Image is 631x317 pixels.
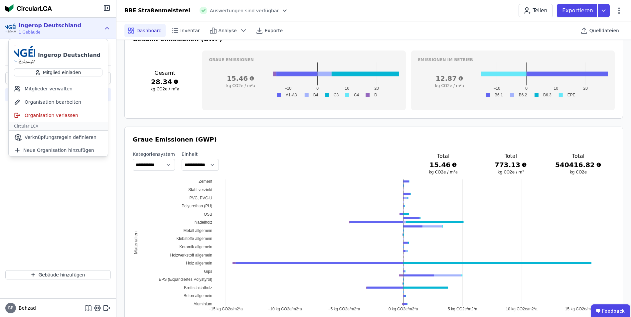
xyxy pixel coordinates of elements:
div: Organisation bearbeiten [9,95,108,109]
div: Organisation verlassen [9,109,108,122]
p: Exportieren [562,7,594,15]
h3: Graue Emissionen [209,57,399,62]
span: Inventar [180,27,200,34]
button: Mitglied einladen [14,68,102,76]
h3: kg CO2e [555,169,601,175]
button: Teilen [519,4,553,17]
span: Verknüpfungsregeln definieren [25,134,96,141]
h3: kg CO2e / m²a [133,86,197,92]
h3: 15.46 [209,74,272,83]
h3: Total [420,152,466,160]
h3: 15.46 [420,160,466,169]
h3: kg CO2e / m²a [420,169,466,175]
span: 1 Gebäude [19,30,81,35]
img: Ingerop Deutschland [5,23,16,34]
div: BBE Straßenmeisterei [124,7,190,15]
div: Ingerop Deutschland [38,51,100,59]
div: Mitglieder verwalten [9,82,108,95]
h3: Total [488,152,534,160]
span: Analyse [219,27,237,34]
span: Dashboard [136,27,162,34]
img: Ingerop Deutschland [14,45,35,66]
span: Behzad [16,305,36,311]
h3: 12.87 [418,74,481,83]
h3: Graue Emissionen (GWP) [133,135,615,144]
span: Neue Organisation hinzufügen [23,147,94,154]
h3: kg CO2e / m² [488,169,534,175]
h3: Emissionen im betrieb [418,57,608,62]
h3: 28.34 [133,77,197,86]
div: B [8,91,16,99]
h3: Total [555,152,601,160]
h3: kg CO2e / m²a [418,83,481,88]
h3: 773.13 [488,160,534,169]
span: Auswertungen sind verfügbar [210,7,279,14]
img: Concular [5,4,52,12]
div: Ingerop Deutschland [19,22,81,30]
button: Gebäude hinzufügen [5,270,111,279]
span: BP [8,306,13,310]
label: Einheit [182,151,219,158]
h3: 540416.82 [555,160,601,169]
span: Exporte [265,27,283,34]
div: Circular LCA [9,122,108,131]
label: Kategoriensystem [133,151,175,158]
h3: Gesamt [133,69,197,77]
h3: kg CO2e / m²a [209,83,272,88]
span: Quelldateien [589,27,619,34]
